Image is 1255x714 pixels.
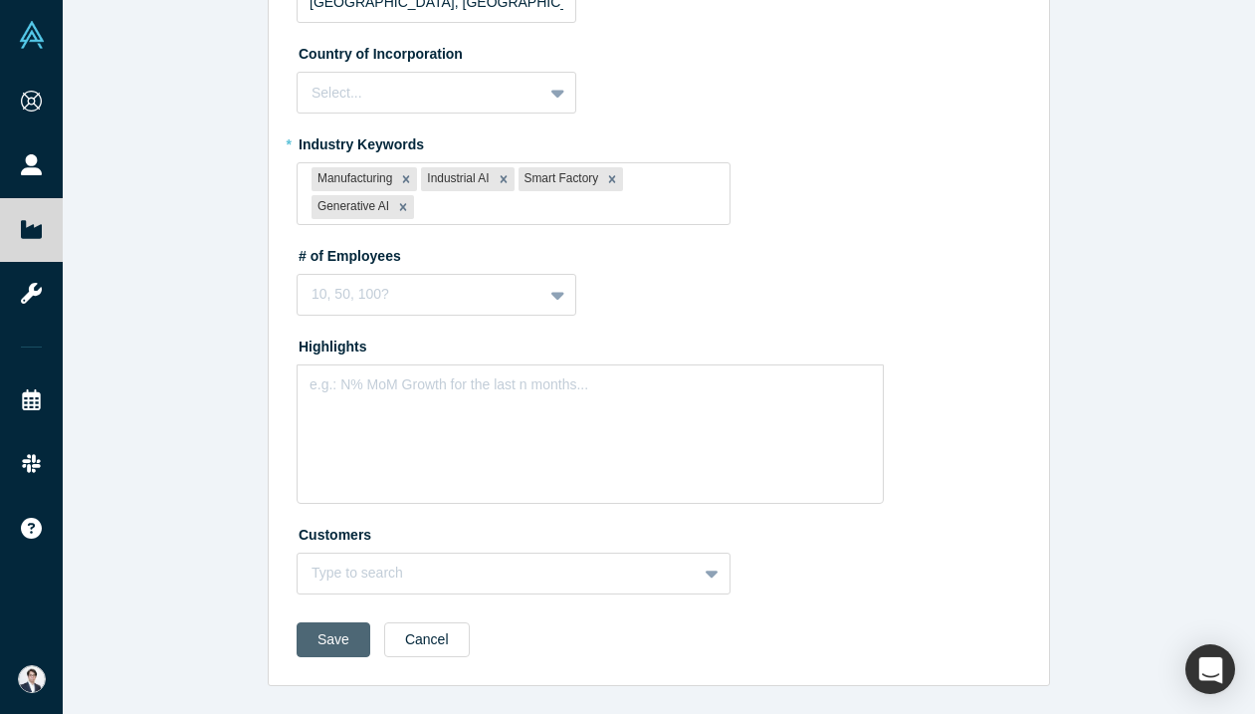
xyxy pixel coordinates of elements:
[421,167,492,191] div: Industrial AI
[493,167,515,191] div: Remove Industrial AI
[297,364,884,504] div: rdw-wrapper
[18,665,46,693] img: Eisuke Shimizu's Account
[297,239,1021,267] label: # of Employees
[312,167,395,191] div: Manufacturing
[519,167,602,191] div: Smart Factory
[384,622,470,657] button: Cancel
[312,195,392,219] div: Generative AI
[311,371,871,392] div: rdw-editor
[297,37,1021,65] label: Country of Incorporation
[601,167,623,191] div: Remove Smart Factory
[392,195,414,219] div: Remove Generative AI
[297,330,1021,357] label: Highlights
[297,127,1021,155] label: Industry Keywords
[297,518,1021,546] label: Customers
[395,167,417,191] div: Remove Manufacturing
[18,21,46,49] img: Alchemist Vault Logo
[297,622,370,657] button: Save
